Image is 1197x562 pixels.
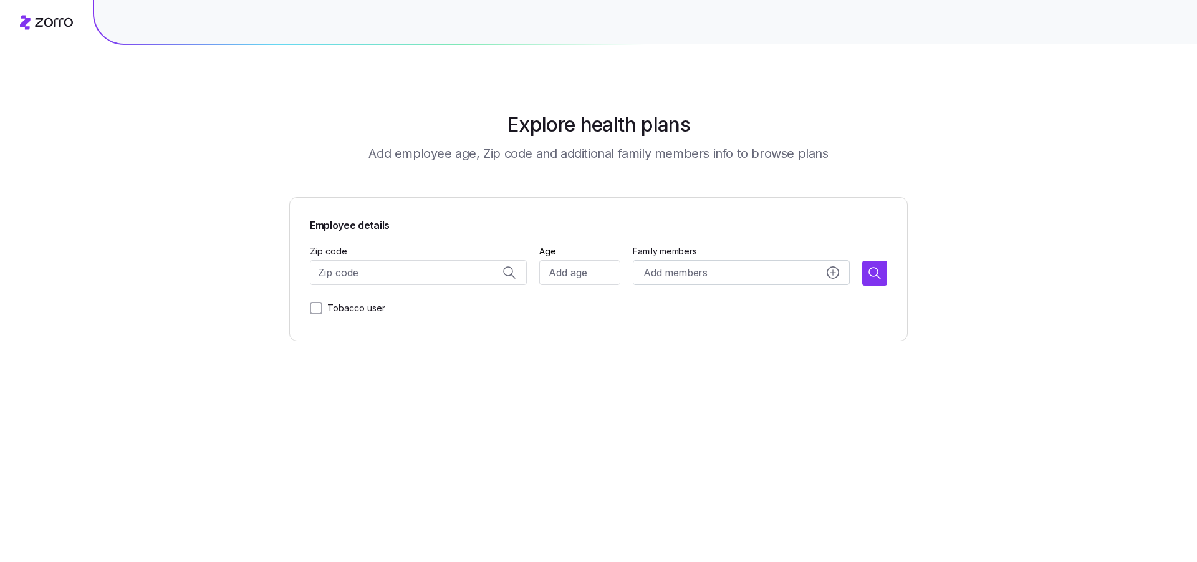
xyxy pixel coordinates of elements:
label: Tobacco user [322,301,385,316]
h3: Add employee age, Zip code and additional family members info to browse plans [368,145,828,162]
h1: Explore health plans [507,110,690,140]
span: Family members [633,245,850,258]
input: Add age [539,260,620,285]
label: Zip code [310,245,347,258]
button: Add membersadd icon [633,260,850,285]
span: Add members [643,265,707,281]
label: Age [539,245,556,258]
input: Zip code [310,260,527,285]
svg: add icon [827,266,839,279]
span: Employee details [310,218,887,233]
